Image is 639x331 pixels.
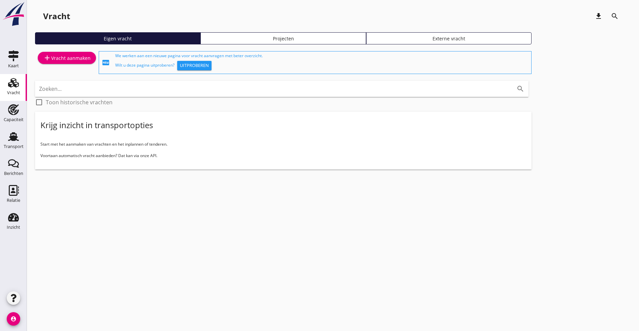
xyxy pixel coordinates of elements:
[7,198,20,203] div: Relatie
[4,144,24,149] div: Transport
[7,312,20,326] i: account_circle
[366,32,532,44] a: Externe vracht
[7,225,20,229] div: Inzicht
[8,64,19,68] div: Kaart
[38,52,96,64] a: Vracht aanmaken
[369,35,529,42] div: Externe vracht
[180,62,209,69] div: Uitproberen
[595,12,603,20] i: download
[46,99,113,106] label: Toon historische vrachten
[43,11,70,22] div: Vracht
[102,59,110,67] i: fiber_new
[43,54,51,62] i: add
[7,90,20,95] div: Vracht
[115,53,529,72] div: We werken aan een nieuwe pagina voor vracht aanvragen met beter overzicht. Wilt u deze pagina uit...
[516,85,524,93] i: search
[39,83,506,94] input: Zoeken...
[38,35,197,42] div: Eigen vracht
[40,153,526,159] p: Voortaan automatisch vracht aanbieden? Dat kan via onze API.
[4,171,23,176] div: Berichten
[43,54,91,62] div: Vracht aanmaken
[40,141,526,147] p: Start met het aanmaken van vrachten en het inplannen of tenderen.
[1,2,26,27] img: logo-small.a267ee39.svg
[203,35,363,42] div: Projecten
[40,120,153,131] div: Krijg inzicht in transportopties
[177,61,212,70] button: Uitproberen
[611,12,619,20] i: search
[4,117,24,122] div: Capaciteit
[35,32,200,44] a: Eigen vracht
[200,32,366,44] a: Projecten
